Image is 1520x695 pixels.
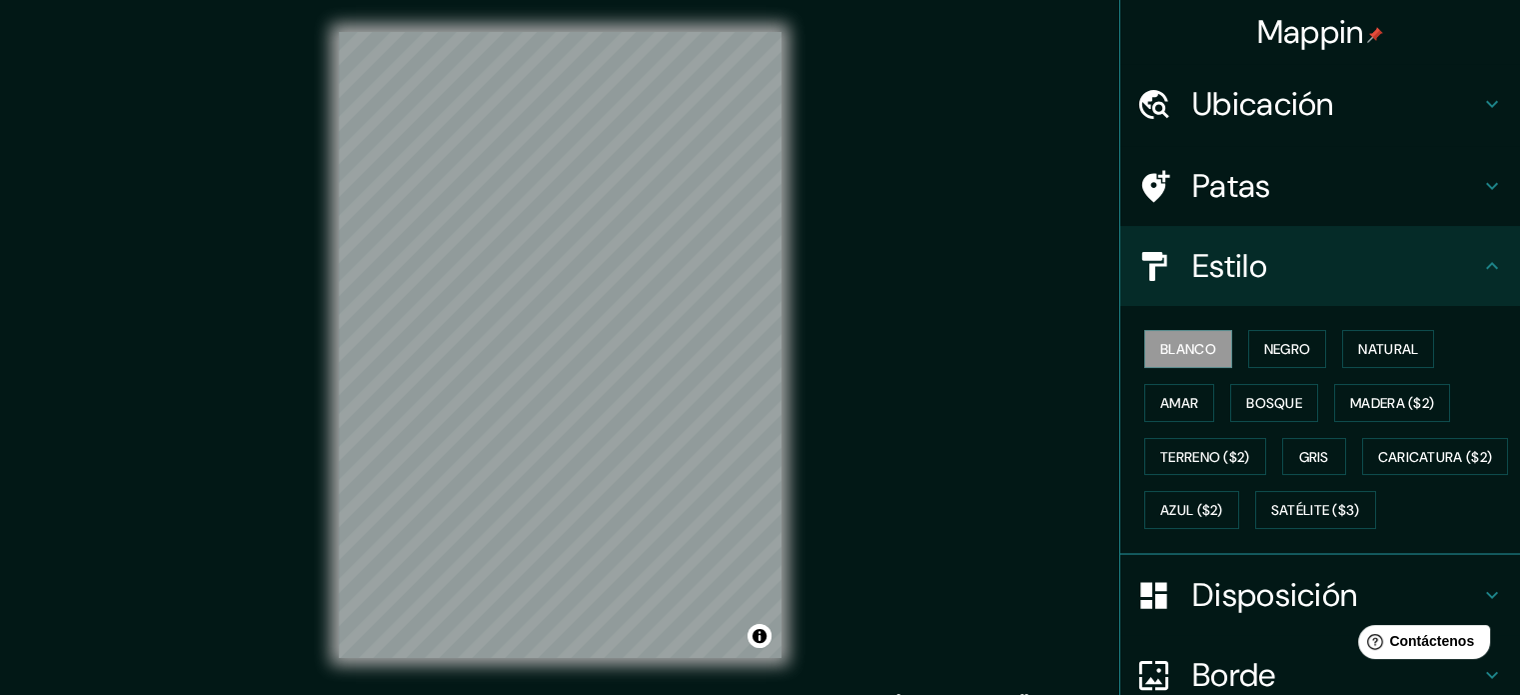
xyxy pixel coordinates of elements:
div: Estilo [1120,226,1520,306]
font: Amar [1160,394,1198,412]
div: Disposición [1120,555,1520,635]
button: Natural [1342,330,1434,368]
font: Disposición [1192,574,1357,616]
div: Ubicación [1120,64,1520,144]
font: Mappin [1257,11,1364,53]
button: Caricatura ($2) [1362,438,1509,476]
div: Patas [1120,146,1520,226]
font: Patas [1192,165,1271,207]
font: Azul ($2) [1160,502,1223,520]
font: Terreno ($2) [1160,448,1250,466]
font: Natural [1358,340,1418,358]
button: Negro [1248,330,1327,368]
font: Blanco [1160,340,1216,358]
font: Gris [1299,448,1329,466]
iframe: Lanzador de widgets de ayuda [1342,617,1498,673]
font: Caricatura ($2) [1378,448,1493,466]
button: Amar [1144,384,1214,422]
button: Blanco [1144,330,1232,368]
button: Terreno ($2) [1144,438,1266,476]
font: Negro [1264,340,1311,358]
button: Madera ($2) [1334,384,1450,422]
font: Bosque [1246,394,1302,412]
button: Azul ($2) [1144,491,1239,529]
button: Gris [1282,438,1346,476]
button: Bosque [1230,384,1318,422]
canvas: Mapa [339,32,781,658]
img: pin-icon.png [1367,27,1383,43]
button: Activar o desactivar atribución [748,624,771,648]
font: Ubicación [1192,83,1334,125]
button: Satélite ($3) [1255,491,1376,529]
font: Madera ($2) [1350,394,1434,412]
font: Estilo [1192,245,1267,287]
font: Satélite ($3) [1271,502,1360,520]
